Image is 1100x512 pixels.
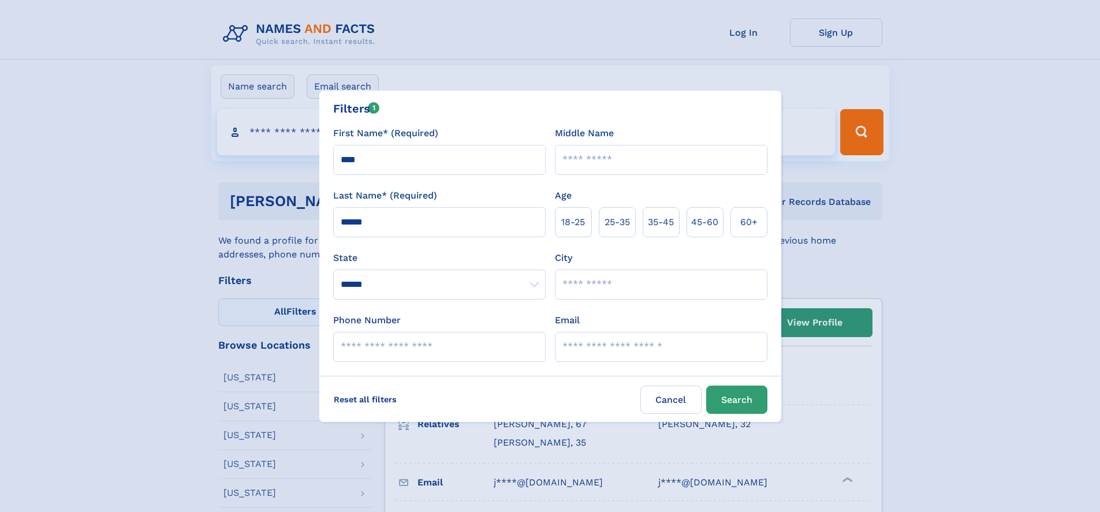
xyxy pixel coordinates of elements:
[640,386,702,414] label: Cancel
[706,386,767,414] button: Search
[555,189,572,203] label: Age
[605,215,630,229] span: 25‑35
[333,251,546,265] label: State
[561,215,585,229] span: 18‑25
[333,313,401,327] label: Phone Number
[740,215,758,229] span: 60+
[333,126,438,140] label: First Name* (Required)
[555,126,614,140] label: Middle Name
[691,215,718,229] span: 45‑60
[648,215,674,229] span: 35‑45
[333,100,380,117] div: Filters
[326,386,404,413] label: Reset all filters
[555,313,580,327] label: Email
[333,189,437,203] label: Last Name* (Required)
[555,251,572,265] label: City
